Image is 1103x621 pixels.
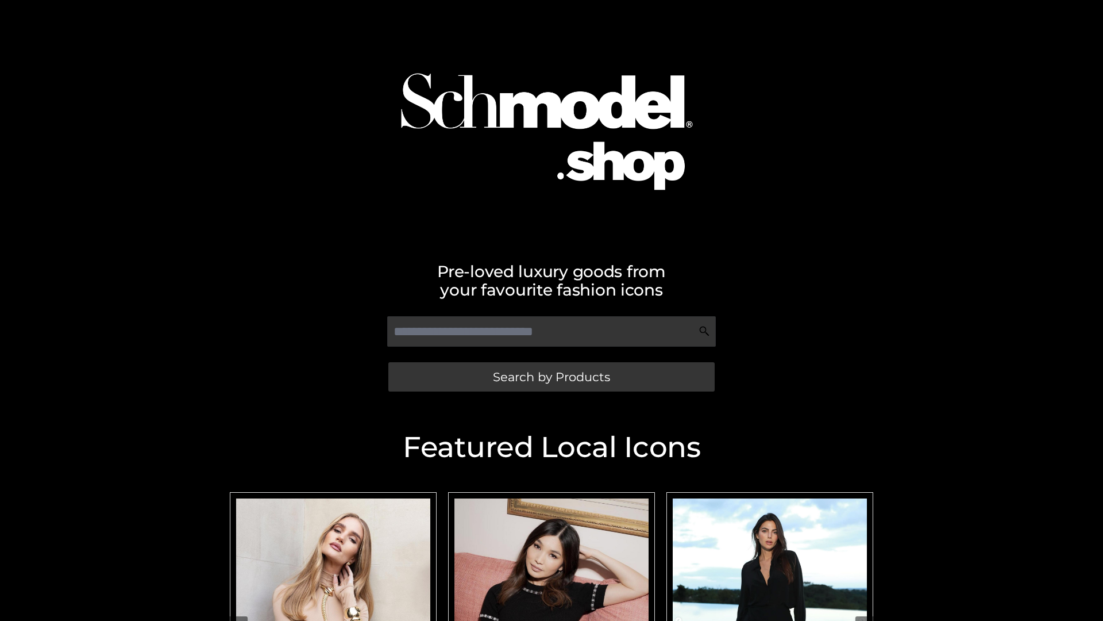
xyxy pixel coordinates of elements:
a: Search by Products [388,362,715,392]
img: Search Icon [699,325,710,337]
h2: Pre-loved luxury goods from your favourite fashion icons [224,262,879,299]
h2: Featured Local Icons​ [224,433,879,462]
span: Search by Products [493,371,610,383]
